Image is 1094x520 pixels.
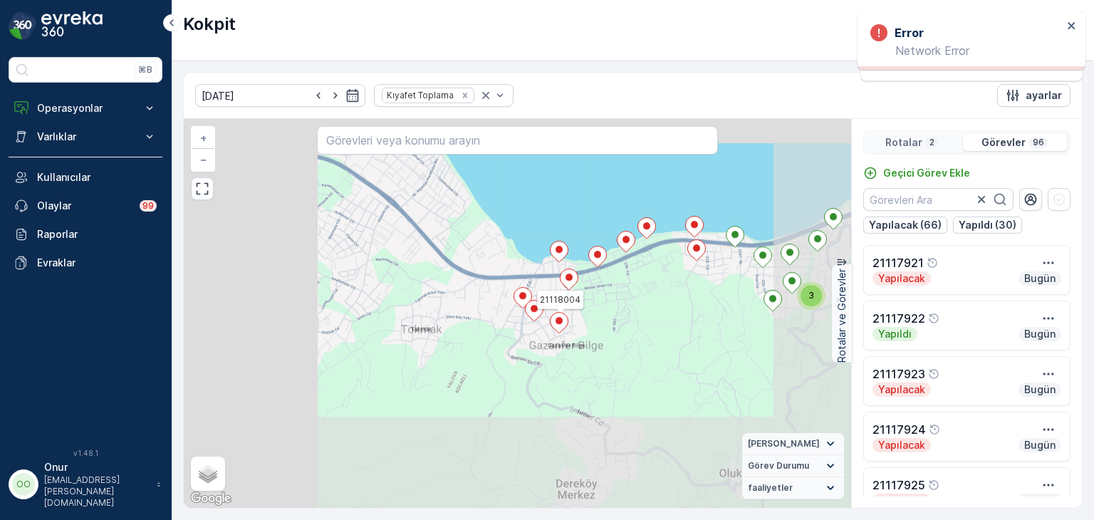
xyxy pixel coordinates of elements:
[9,123,162,151] button: Varlıklar
[797,281,825,310] div: 3
[1031,137,1046,148] p: 96
[195,84,365,107] input: dd/mm/yyyy
[37,170,157,184] p: Kullanıcılar
[9,11,37,40] img: logo
[928,368,939,380] div: Yardım Araç İkonu
[41,11,103,40] img: logo_dark-DEwI_e13.png
[9,192,162,220] a: Olaylar99
[187,489,234,508] img: Google
[877,494,927,508] p: Yapılacak
[863,217,947,234] button: Yapılacak (66)
[9,220,162,249] a: Raporlar
[382,88,456,102] div: Kıyafet Toplama
[142,200,154,212] p: 99
[928,313,939,324] div: Yardım Araç İkonu
[1023,383,1057,397] p: Bugün
[37,101,134,115] p: Operasyonlar
[877,271,927,286] p: Yapılacak
[457,90,473,101] div: Remove Kıyafet Toplama
[863,188,1014,211] input: Görevleri Ara
[12,473,35,496] div: OO
[1023,327,1057,341] p: Bugün
[870,44,1063,57] p: Network Error
[981,135,1026,150] p: Görevler
[9,449,162,457] span: v 1.48.1
[37,199,131,213] p: Olaylar
[44,460,150,474] p: Onur
[872,310,925,327] p: 21117922
[863,166,970,180] a: Geçici Görev Ekle
[192,128,214,149] a: Yakınlaştır
[742,433,844,455] summary: [PERSON_NAME]
[872,477,925,494] p: 21117925
[883,166,970,180] p: Geçici Görev Ekle
[192,458,224,489] a: Layers
[748,438,820,449] span: [PERSON_NAME]
[997,84,1070,107] button: ayarlar
[1023,494,1057,508] p: Bugün
[1067,20,1077,33] button: close
[9,94,162,123] button: Operasyonlar
[9,460,162,509] button: OOOnur[EMAIL_ADDRESS][PERSON_NAME][DOMAIN_NAME]
[929,424,940,435] div: Yardım Araç İkonu
[959,218,1016,232] p: Yapıldı (30)
[742,477,844,499] summary: faaliyetler
[37,227,157,241] p: Raporlar
[872,365,925,383] p: 21117923
[869,218,942,232] p: Yapılacak (66)
[877,438,927,452] p: Yapılacak
[895,24,924,41] h3: Error
[187,489,234,508] a: Bu bölgeyi Google Haritalar'da açın (yeni pencerede açılır)
[928,479,939,491] div: Yardım Araç İkonu
[872,421,926,438] p: 21117924
[37,256,157,270] p: Evraklar
[9,249,162,277] a: Evraklar
[44,474,150,509] p: [EMAIL_ADDRESS][PERSON_NAME][DOMAIN_NAME]
[953,217,1022,234] button: Yapıldı (30)
[885,135,922,150] p: Rotalar
[200,132,207,144] span: +
[183,13,236,36] p: Kokpit
[748,460,809,472] span: Görev Durumu
[748,482,793,494] span: faaliyetler
[1023,438,1057,452] p: Bugün
[200,153,207,165] span: −
[835,269,849,363] p: Rotalar ve Görevler
[808,290,814,301] span: 3
[1026,88,1062,103] p: ayarlar
[138,64,152,76] p: ⌘B
[37,130,134,144] p: Varlıklar
[877,327,913,341] p: Yapıldı
[742,455,844,477] summary: Görev Durumu
[9,163,162,192] a: Kullanıcılar
[192,149,214,170] a: Uzaklaştır
[928,137,936,148] p: 2
[877,383,927,397] p: Yapılacak
[872,254,924,271] p: 21117921
[927,257,938,269] div: Yardım Araç İkonu
[1023,271,1057,286] p: Bugün
[317,126,717,155] input: Görevleri veya konumu arayın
